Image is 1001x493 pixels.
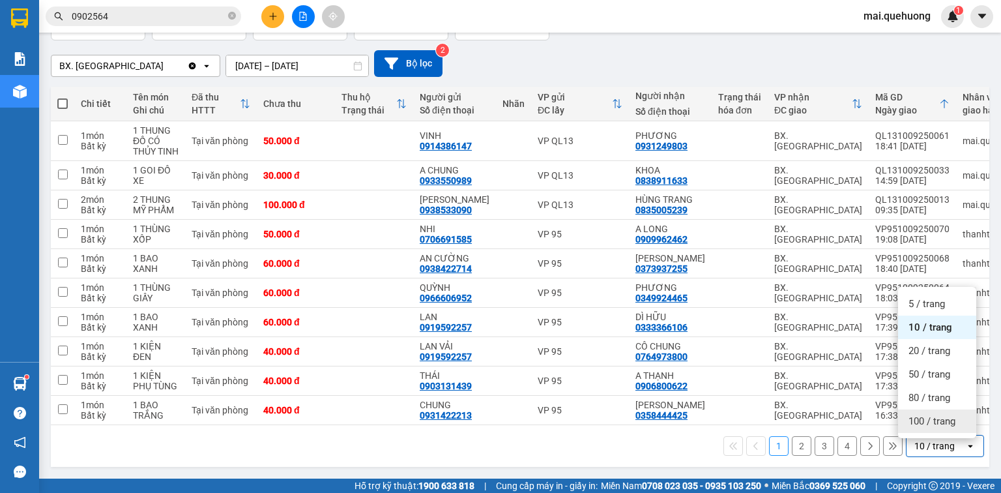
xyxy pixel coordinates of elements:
div: 0919592257 [420,351,472,362]
div: 60.000 đ [263,258,328,269]
div: 0909962462 [635,234,688,245]
th: Toggle SortBy [768,87,869,121]
th: Toggle SortBy [531,87,629,121]
span: Miền Nam [601,479,761,493]
div: 1 món [81,253,120,263]
div: THÁI [420,370,489,381]
input: Selected BX. Ninh Sơn. [165,59,166,72]
span: question-circle [14,407,26,419]
div: VP951009250062 [875,312,950,322]
div: 40.000 đ [263,376,328,386]
div: BX. [GEOGRAPHIC_DATA] [774,400,862,421]
span: Hỗ trợ kỹ thuật: [355,479,474,493]
div: VP951009250050 [875,400,950,410]
div: 30.000 đ [263,170,328,181]
div: NHI [420,224,489,234]
div: 1 món [81,165,120,175]
div: VP951009250064 [875,282,950,293]
span: search [54,12,63,21]
div: Tại văn phòng [192,170,250,181]
div: Trạng thái [341,105,396,115]
button: plus [261,5,284,28]
div: 40.000 đ [263,405,328,415]
div: Người gửi [420,92,489,102]
div: BX. [GEOGRAPHIC_DATA] [774,165,862,186]
div: 0838911633 [635,175,688,186]
div: CHUNG [420,400,489,410]
div: 17:38 [DATE] [875,351,950,362]
span: plus [268,12,278,21]
div: Tại văn phòng [192,136,250,146]
div: CÔ CHUNG [635,341,705,351]
sup: 2 [436,44,449,57]
div: 0938533090 [420,205,472,215]
div: Bất kỳ [81,351,120,362]
div: Bất kỳ [81,141,120,151]
div: 16:33 [DATE] [875,410,950,421]
b: An Anh Limousine [16,84,72,145]
div: Bất kỳ [81,175,120,186]
div: VP 95 [538,346,622,357]
button: Bộ lọc [374,50,442,77]
div: 10 / trang [914,440,955,453]
span: | [875,479,877,493]
div: Bất kỳ [81,293,120,303]
div: DÌ HỮU [635,312,705,322]
div: 100.000 đ [263,200,328,210]
div: XUÂN HIỀN [635,253,705,263]
div: VP gửi [538,92,612,102]
img: warehouse-icon [13,377,27,391]
span: file-add [298,12,308,21]
div: ĐC giao [774,105,852,115]
strong: 1900 633 818 [418,481,474,491]
div: 0764973800 [635,351,688,362]
span: | [484,479,486,493]
div: 1 BAO TRẮNG [133,400,179,421]
span: close-circle [228,12,236,20]
img: solution-icon [13,52,27,66]
div: QUỲNH [420,282,489,293]
div: Số điện thoại [635,106,705,117]
div: 0373937255 [635,263,688,274]
div: Bất kỳ [81,381,120,391]
span: close-circle [228,10,236,23]
div: 0349924465 [635,293,688,303]
span: 100 / trang [908,415,955,428]
div: PHƯƠNG [635,130,705,141]
ul: Menu [898,287,976,438]
div: 18:40 [DATE] [875,263,950,274]
div: VP951009250059 [875,370,950,381]
div: Trạng thái [718,92,761,102]
span: Miền Bắc [772,479,865,493]
div: Bất kỳ [81,234,120,245]
div: 1 món [81,312,120,322]
div: BX. [GEOGRAPHIC_DATA] [774,341,862,362]
div: BX. [GEOGRAPHIC_DATA] [774,282,862,303]
div: VP QL13 [538,170,622,181]
button: file-add [292,5,315,28]
div: Tại văn phòng [192,346,250,357]
div: VINH [420,130,489,141]
div: VP 95 [538,229,622,239]
span: aim [328,12,338,21]
div: Mã GD [875,92,939,102]
div: 0903131439 [420,381,472,391]
div: 1 món [81,400,120,410]
div: 1 món [81,370,120,381]
div: A LONG [635,224,705,234]
div: 0835005239 [635,205,688,215]
span: 20 / trang [908,344,950,357]
div: 09:35 [DATE] [875,205,950,215]
div: 0966606952 [420,293,472,303]
div: MINH TÚ [635,400,705,410]
div: 0333366106 [635,322,688,333]
div: 60.000 đ [263,288,328,298]
div: VP 95 [538,258,622,269]
div: A THẠNH [635,370,705,381]
svg: open [965,441,976,451]
div: ĐC lấy [538,105,612,115]
div: 17:33 [DATE] [875,381,950,391]
div: 40.000 đ [263,346,328,357]
div: VP 95 [538,376,622,386]
div: 0931249803 [635,141,688,151]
